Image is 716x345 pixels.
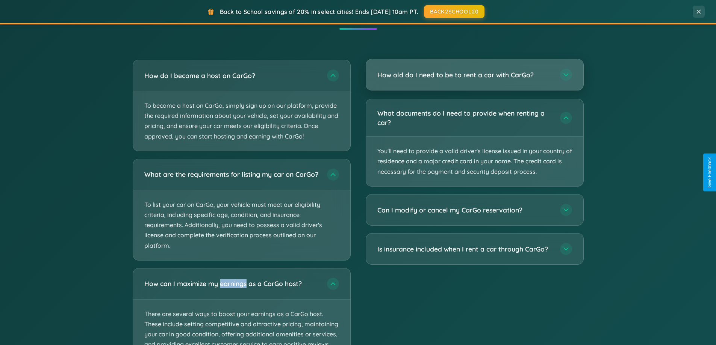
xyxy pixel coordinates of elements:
p: To become a host on CarGo, simply sign up on our platform, provide the required information about... [133,91,350,151]
button: BACK2SCHOOL20 [424,5,484,18]
h3: How do I become a host on CarGo? [144,71,319,80]
span: Back to School savings of 20% in select cities! Ends [DATE] 10am PT. [220,8,418,15]
h3: What are the requirements for listing my car on CarGo? [144,170,319,179]
h3: How old do I need to be to rent a car with CarGo? [377,70,553,80]
p: To list your car on CarGo, your vehicle must meet our eligibility criteria, including specific ag... [133,190,350,260]
h3: How can I maximize my earnings as a CarGo host? [144,279,319,288]
div: Give Feedback [707,157,712,188]
h3: What documents do I need to provide when renting a car? [377,108,553,127]
p: You'll need to provide a valid driver's license issued in your country of residence and a major c... [366,137,583,186]
h3: Is insurance included when I rent a car through CarGo? [377,244,553,254]
h3: Can I modify or cancel my CarGo reservation? [377,205,553,215]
